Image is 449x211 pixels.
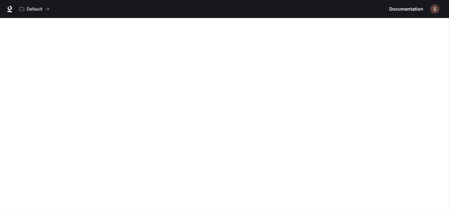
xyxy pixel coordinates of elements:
[387,3,426,15] a: Documentation
[428,3,441,15] button: User avatar
[430,5,439,14] img: User avatar
[389,5,423,13] span: Documentation
[27,6,42,12] p: Default
[17,3,52,15] button: All workspaces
